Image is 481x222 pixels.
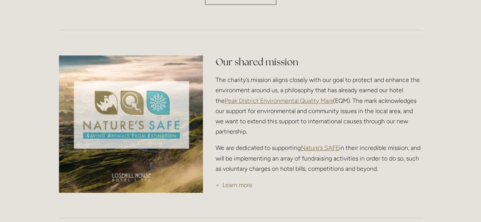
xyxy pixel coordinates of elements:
[301,144,339,151] a: Nature’s SAFE
[59,75,422,137] p: The charity’s mission aligns closely with our goal to protect and enhance the environment around ...
[216,181,252,189] a: > Learn more
[59,143,422,174] p: We are dedicated to supporting in their incredible mission, and will be implementing an array of ...
[225,97,333,104] a: Peak District Environmental Quality Mark
[59,55,422,69] h2: Our shared mission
